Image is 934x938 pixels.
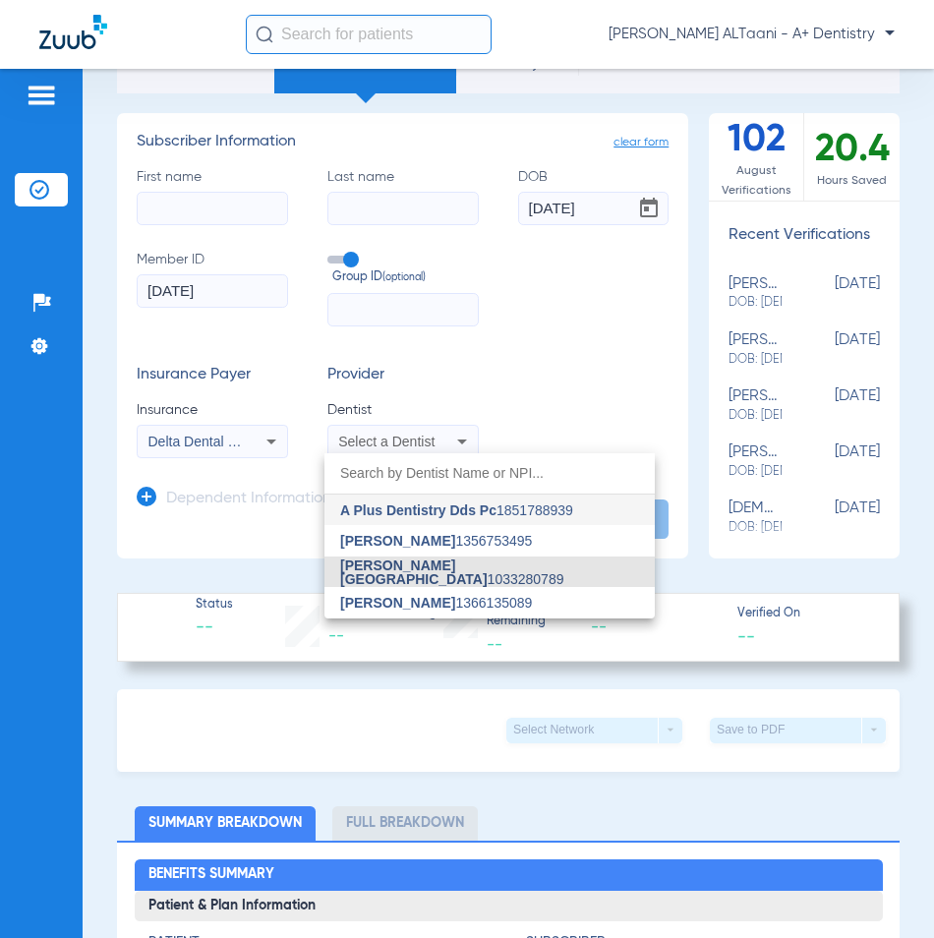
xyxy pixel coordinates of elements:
input: dropdown search [324,453,655,494]
span: 1366135089 [340,596,532,610]
span: 1356753495 [340,534,532,548]
span: 1033280789 [340,558,639,586]
span: [PERSON_NAME] [340,595,455,611]
span: 1851788939 [340,503,573,517]
span: A Plus Dentistry Dds Pc [340,502,496,518]
span: [PERSON_NAME] [340,533,455,549]
span: [PERSON_NAME] [GEOGRAPHIC_DATA] [340,557,488,587]
iframe: Chat Widget [836,844,934,938]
